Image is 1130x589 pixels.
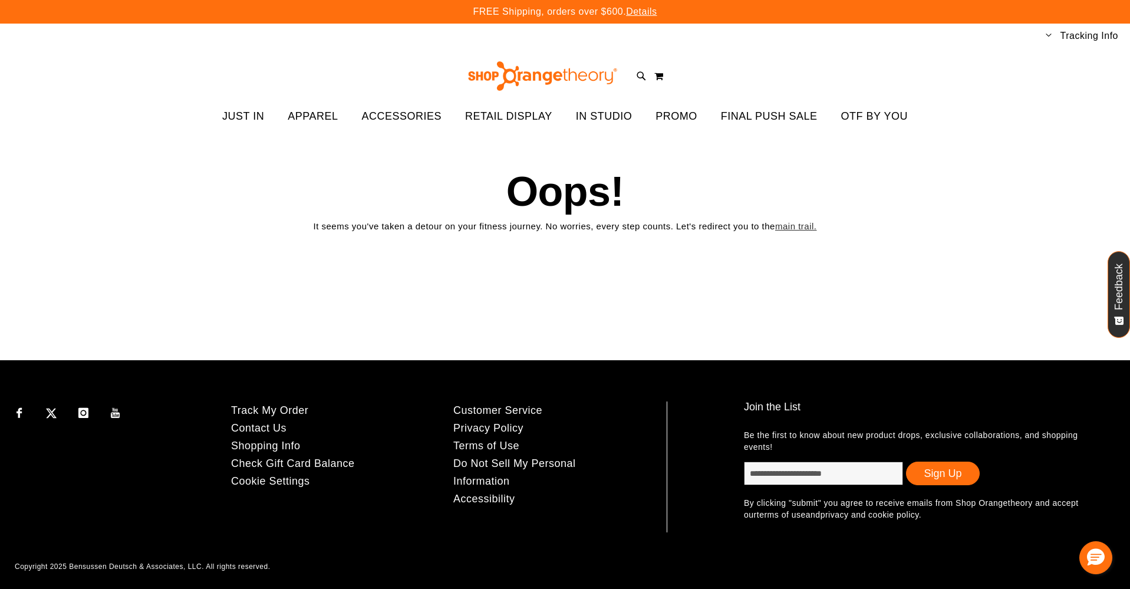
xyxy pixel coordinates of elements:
[350,103,453,130] a: ACCESSORIES
[231,422,286,434] a: Contact Us
[21,214,1109,232] p: It seems you've taken a detour on your fitness journey. No worries, every step counts. Let's redi...
[453,440,519,452] a: Terms of Use
[361,103,442,130] span: ACCESSORIES
[231,458,355,469] a: Check Gift Card Balance
[1046,31,1052,42] button: Account menu
[465,103,552,130] span: RETAIL DISPLAY
[231,475,310,487] a: Cookie Settings
[744,462,903,485] input: enter email
[288,103,338,130] span: APPAREL
[276,103,350,130] a: APPAREL
[775,221,817,231] a: main trail.
[576,103,632,130] span: IN STUDIO
[1113,264,1125,310] span: Feedback
[626,6,657,17] a: Details
[73,402,94,422] a: Visit our Instagram page
[841,103,908,130] span: OTF BY YOU
[924,468,961,479] span: Sign Up
[1108,251,1130,338] button: Feedback - Show survey
[9,402,29,422] a: Visit our Facebook page
[41,402,61,422] a: Visit our X page
[1079,541,1112,574] button: Hello, have a question? Let’s chat.
[453,493,515,505] a: Accessibility
[506,181,624,202] span: Oops!
[821,510,921,519] a: privacy and cookie policy.
[744,497,1103,521] p: By clicking "submit" you agree to receive emails from Shop Orangetheory and accept our and
[744,402,1103,423] h4: Join the List
[453,458,576,487] a: Do Not Sell My Personal Information
[46,408,57,419] img: Twitter
[222,103,264,130] span: JUST IN
[1060,29,1118,42] a: Tracking Info
[655,103,697,130] span: PROMO
[906,462,980,485] button: Sign Up
[829,103,920,130] a: OTF BY YOU
[473,5,657,19] p: FREE Shipping, orders over $600.
[709,103,829,130] a: FINAL PUSH SALE
[757,510,806,519] a: terms of use
[231,440,301,452] a: Shopping Info
[105,402,126,422] a: Visit our Youtube page
[744,429,1103,453] p: Be the first to know about new product drops, exclusive collaborations, and shopping events!
[721,103,818,130] span: FINAL PUSH SALE
[453,103,564,130] a: RETAIL DISPLAY
[15,562,271,571] span: Copyright 2025 Bensussen Deutsch & Associates, LLC. All rights reserved.
[644,103,709,130] a: PROMO
[466,61,619,91] img: Shop Orangetheory
[453,422,523,434] a: Privacy Policy
[564,103,644,130] a: IN STUDIO
[210,103,276,130] a: JUST IN
[453,404,542,416] a: Customer Service
[231,404,308,416] a: Track My Order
